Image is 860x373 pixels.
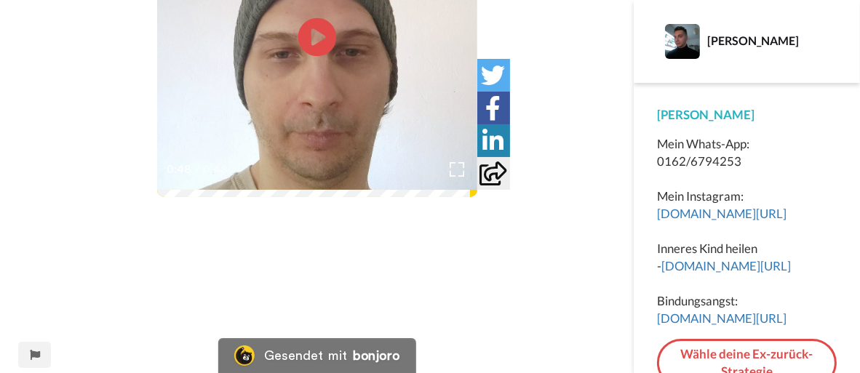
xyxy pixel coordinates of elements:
[657,107,755,122] font: [PERSON_NAME]
[167,164,191,175] font: 0:48
[665,24,700,59] img: Profilbild
[204,164,228,175] font: 0:48
[218,338,415,373] a: Bonjoro-LogoGesendet mitbonjoro
[657,153,741,169] font: 0162/6794253
[264,349,347,362] font: Gesendet mit
[657,188,744,204] font: Mein Instagram:
[657,206,787,221] a: [DOMAIN_NAME][URL]
[234,345,254,366] img: Bonjoro-Logo
[661,258,791,273] a: [DOMAIN_NAME][URL]
[657,293,738,308] font: Bindungsangst:
[657,310,787,326] a: [DOMAIN_NAME][URL]
[353,349,399,362] font: bonjoro
[707,33,799,47] font: [PERSON_NAME]
[657,241,757,273] font: Inneres Kind heilen -
[196,164,201,175] font: /
[657,136,749,151] font: Mein Whats-App:
[450,162,464,177] img: Vollbild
